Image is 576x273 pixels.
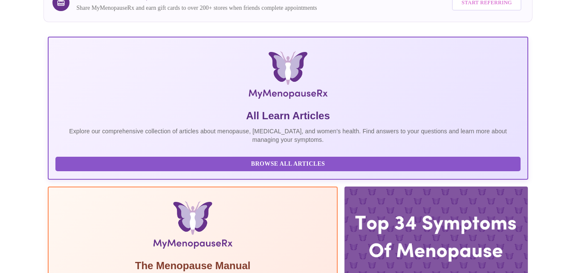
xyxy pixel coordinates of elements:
[99,201,286,252] img: Menopause Manual
[55,160,523,167] a: Browse All Articles
[55,109,521,123] h5: All Learn Articles
[55,157,521,172] button: Browse All Articles
[55,259,330,273] h5: The Menopause Manual
[64,159,512,170] span: Browse All Articles
[76,4,317,12] p: Share MyMenopauseRx and earn gift cards to over 200+ stores when friends complete appointments
[127,51,448,102] img: MyMenopauseRx Logo
[55,127,521,144] p: Explore our comprehensive collection of articles about menopause, [MEDICAL_DATA], and women's hea...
